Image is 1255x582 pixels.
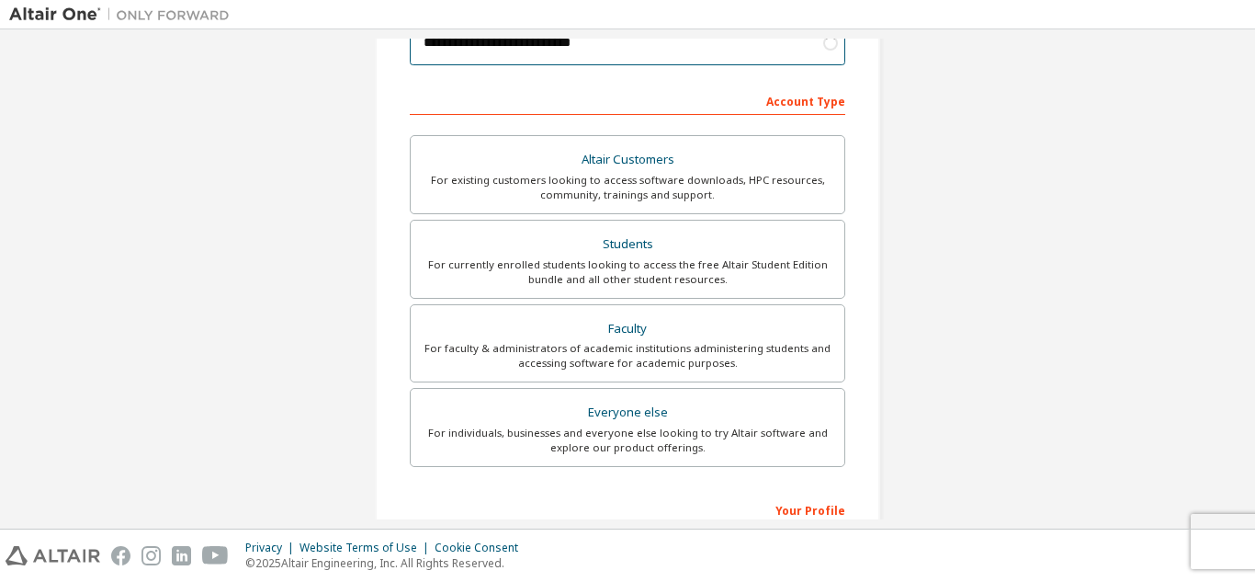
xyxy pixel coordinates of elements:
div: Students [422,232,833,257]
div: Your Profile [410,495,845,524]
div: For existing customers looking to access software downloads, HPC resources, community, trainings ... [422,173,833,202]
img: facebook.svg [111,546,130,565]
div: For individuals, businesses and everyone else looking to try Altair software and explore our prod... [422,426,833,455]
div: Faculty [422,316,833,342]
div: Everyone else [422,400,833,426]
img: altair_logo.svg [6,546,100,565]
div: For currently enrolled students looking to access the free Altair Student Edition bundle and all ... [422,257,833,287]
img: youtube.svg [202,546,229,565]
img: Altair One [9,6,239,24]
div: For faculty & administrators of academic institutions administering students and accessing softwa... [422,341,833,371]
div: Website Terms of Use [300,541,435,555]
img: instagram.svg [141,546,161,565]
p: © 2025 Altair Engineering, Inc. All Rights Reserved. [245,555,529,571]
div: Privacy [245,541,300,555]
div: Altair Customers [422,147,833,173]
div: Cookie Consent [435,541,529,555]
img: linkedin.svg [172,546,191,565]
div: Account Type [410,86,845,115]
